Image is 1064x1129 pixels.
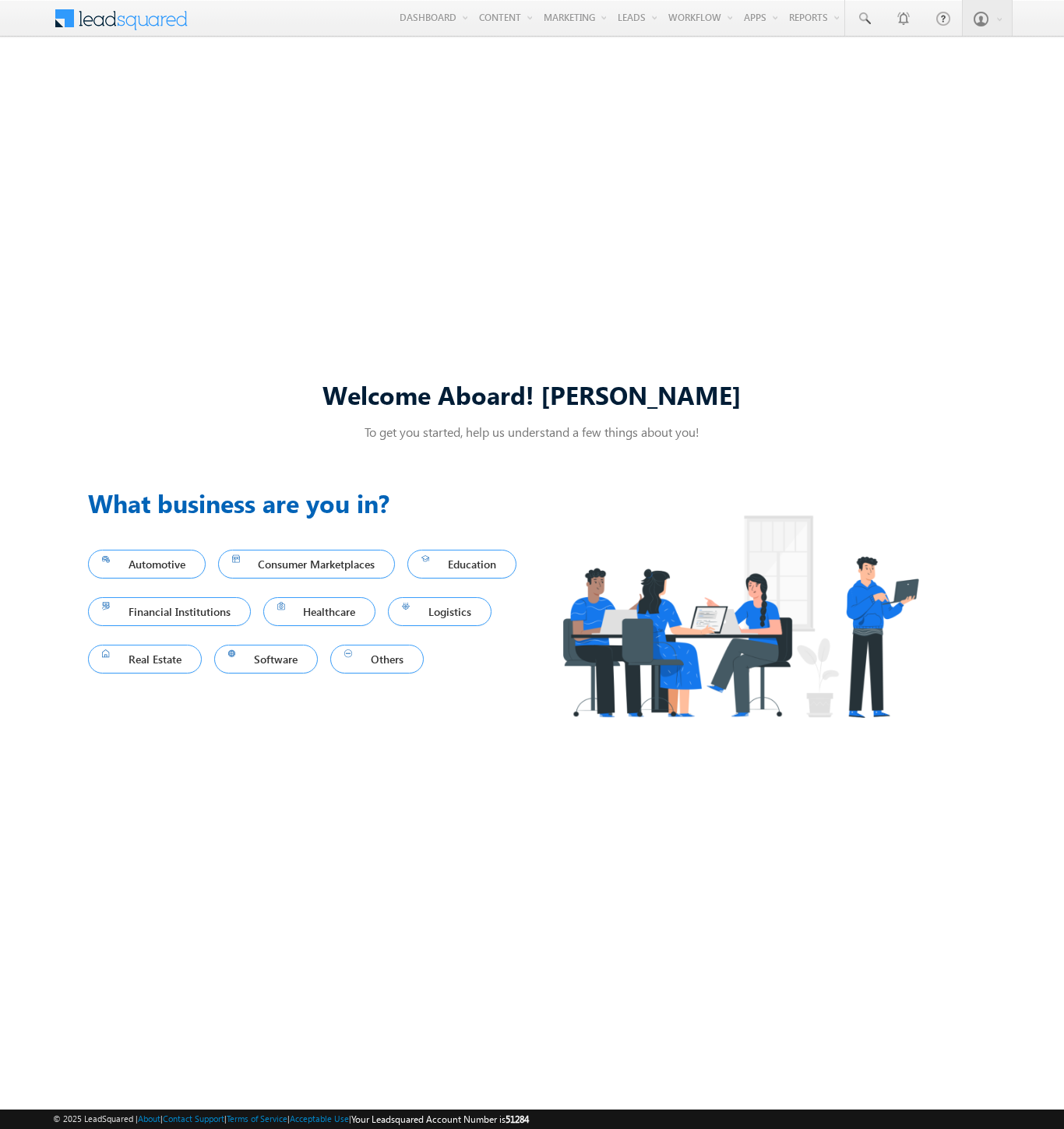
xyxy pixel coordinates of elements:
a: Terms of Service [227,1113,287,1124]
span: Others [344,649,410,670]
span: Consumer Marketplaces [232,554,382,575]
a: About [138,1113,160,1124]
span: 51284 [506,1113,529,1125]
span: Software [228,649,305,670]
h3: What business are you in? [88,484,532,522]
p: To get you started, help us understand a few things about you! [88,424,976,440]
span: © 2025 LeadSquared | | | | | [53,1112,529,1127]
img: Industry.png [532,484,948,748]
span: Logistics [402,601,477,622]
div: Welcome Aboard! [PERSON_NAME] [88,378,976,411]
span: Automotive [102,554,192,575]
span: Education [421,554,502,575]
a: Acceptable Use [290,1113,349,1124]
span: Healthcare [277,601,362,622]
span: Real Estate [102,649,188,670]
span: Your Leadsquared Account Number is [351,1113,529,1125]
span: Financial Institutions [102,601,237,622]
a: Contact Support [163,1113,224,1124]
